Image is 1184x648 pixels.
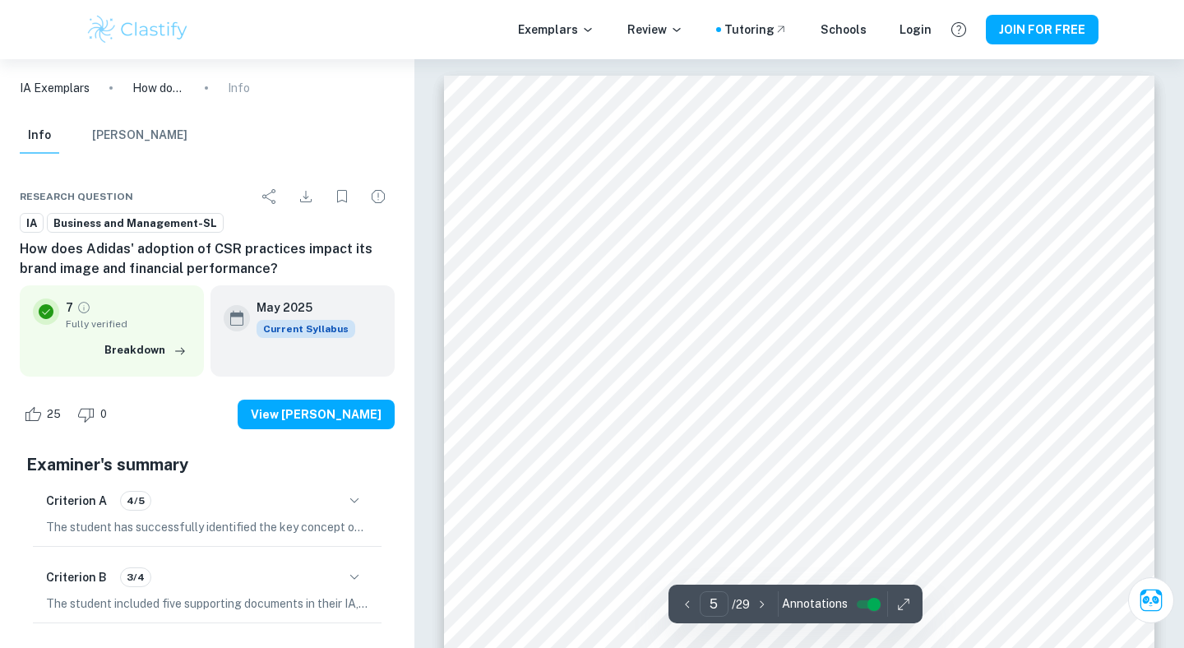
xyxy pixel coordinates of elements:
[257,299,342,317] h6: May 2025
[46,568,107,586] h6: Criterion B
[627,21,683,39] p: Review
[20,213,44,234] a: IA
[48,215,223,232] span: Business and Management-SL
[326,180,358,213] div: Bookmark
[289,180,322,213] div: Download
[91,406,116,423] span: 0
[73,401,116,428] div: Dislike
[46,518,368,536] p: The student has successfully identified the key concept of sustainability in their IA, which is c...
[38,406,70,423] span: 25
[821,21,867,39] a: Schools
[257,320,355,338] span: Current Syllabus
[362,180,395,213] div: Report issue
[132,79,185,97] p: How does Adidas' adoption of CSR practices impact its brand image and financial performance?
[76,300,91,315] a: Grade fully verified
[66,299,73,317] p: 7
[986,15,1098,44] button: JOIN FOR FREE
[66,317,191,331] span: Fully verified
[47,213,224,234] a: Business and Management-SL
[782,595,848,613] span: Annotations
[20,401,70,428] div: Like
[20,79,90,97] a: IA Exemplars
[92,118,187,154] button: [PERSON_NAME]
[900,21,932,39] a: Login
[732,595,750,613] p: / 29
[1128,577,1174,623] button: Ask Clai
[46,595,368,613] p: The student included five supporting documents in their IA, which is within the required range an...
[257,320,355,338] div: This exemplar is based on the current syllabus. Feel free to refer to it for inspiration/ideas wh...
[20,118,59,154] button: Info
[945,16,973,44] button: Help and Feedback
[86,13,190,46] img: Clastify logo
[21,215,43,232] span: IA
[238,400,395,429] button: View [PERSON_NAME]
[121,570,150,585] span: 3/4
[518,21,594,39] p: Exemplars
[46,492,107,510] h6: Criterion A
[20,239,395,279] h6: How does Adidas' adoption of CSR practices impact its brand image and financial performance?
[228,79,250,97] p: Info
[100,338,191,363] button: Breakdown
[253,180,286,213] div: Share
[26,452,388,477] h5: Examiner's summary
[20,189,133,204] span: Research question
[121,493,150,508] span: 4/5
[724,21,788,39] a: Tutoring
